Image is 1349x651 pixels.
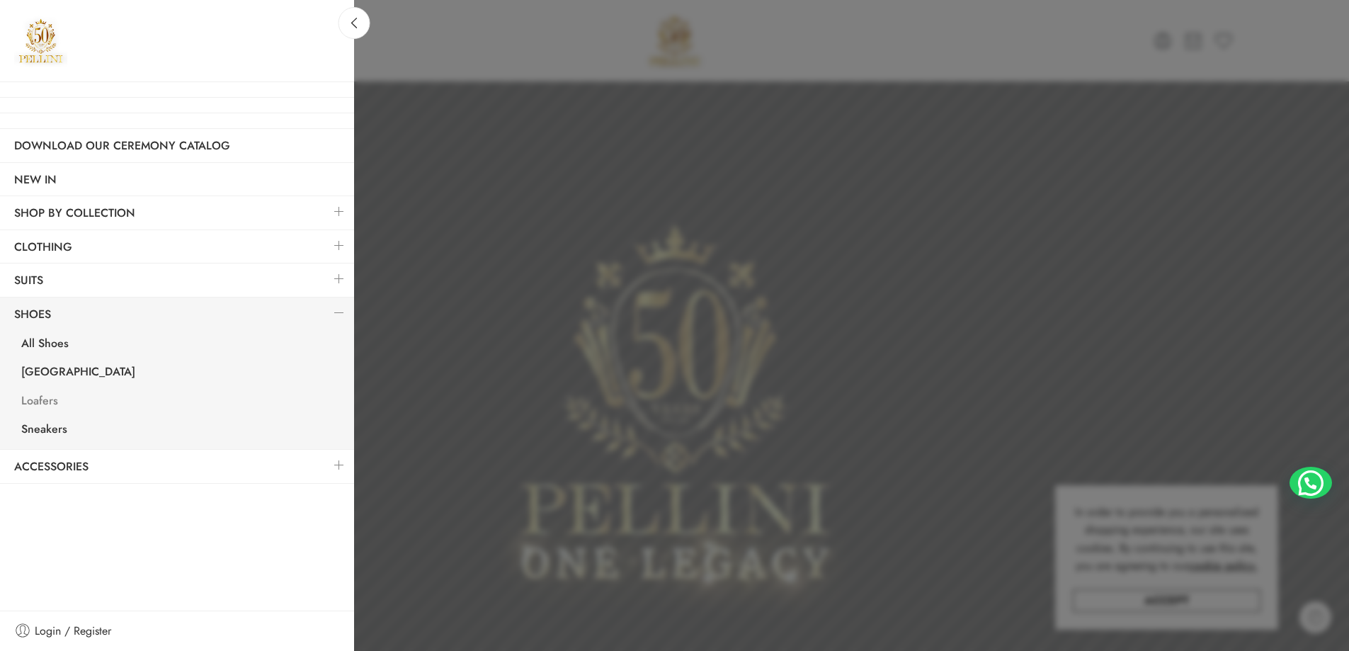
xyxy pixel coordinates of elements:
a: Login / Register [14,622,340,640]
a: Loafers [7,388,354,417]
img: Pellini [14,14,67,67]
span: Login / Register [35,622,111,640]
a: All Shoes [7,331,354,360]
a: [GEOGRAPHIC_DATA] [7,359,354,388]
a: Pellini - [14,14,67,67]
a: Sneakers [7,417,354,446]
